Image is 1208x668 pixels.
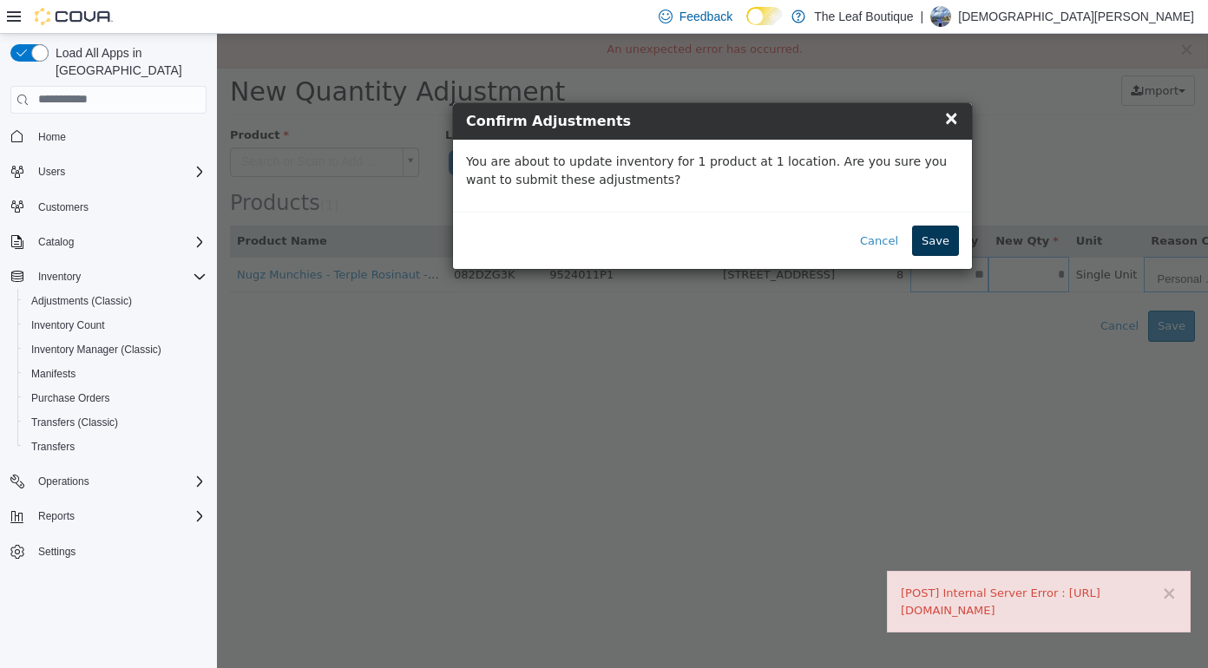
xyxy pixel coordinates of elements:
[31,266,207,287] span: Inventory
[3,124,213,149] button: Home
[17,313,213,337] button: Inventory Count
[3,160,213,184] button: Users
[746,25,747,26] span: Dark Mode
[3,194,213,219] button: Customers
[31,232,81,252] button: Catalog
[31,197,95,218] a: Customers
[31,266,88,287] button: Inventory
[31,440,75,454] span: Transfers
[38,270,81,284] span: Inventory
[31,471,96,492] button: Operations
[17,435,213,459] button: Transfers
[17,337,213,362] button: Inventory Manager (Classic)
[24,388,117,409] a: Purchase Orders
[24,339,207,360] span: Inventory Manager (Classic)
[24,339,168,360] a: Inventory Manager (Classic)
[35,8,113,25] img: Cova
[3,265,213,289] button: Inventory
[24,412,125,433] a: Transfers (Classic)
[17,362,213,386] button: Manifests
[31,540,207,562] span: Settings
[3,230,213,254] button: Catalog
[31,506,207,527] span: Reports
[31,126,207,147] span: Home
[31,196,207,218] span: Customers
[249,78,742,99] h4: Confirm Adjustments
[814,6,913,27] p: The Leaf Boutique
[24,315,112,336] a: Inventory Count
[31,127,73,147] a: Home
[38,475,89,488] span: Operations
[684,552,960,586] div: [POST] Internal Server Error : [URL][DOMAIN_NAME]
[3,469,213,494] button: Operations
[31,343,161,357] span: Inventory Manager (Classic)
[17,289,213,313] button: Adjustments (Classic)
[38,235,74,249] span: Catalog
[24,363,82,384] a: Manifests
[695,193,742,224] button: Save
[38,545,75,559] span: Settings
[24,436,207,457] span: Transfers
[24,315,207,336] span: Inventory Count
[31,416,118,429] span: Transfers (Classic)
[49,44,207,79] span: Load All Apps in [GEOGRAPHIC_DATA]
[38,200,89,214] span: Customers
[679,8,732,25] span: Feedback
[31,367,75,381] span: Manifests
[24,412,207,433] span: Transfers (Classic)
[249,120,742,156] p: You are about to update inventory for 1 product at 1 location. Are you sure you want to submit th...
[930,6,951,27] div: Christian Kardash
[24,291,207,311] span: Adjustments (Classic)
[634,193,691,224] button: Cancel
[24,291,139,311] a: Adjustments (Classic)
[31,471,207,492] span: Operations
[31,232,207,252] span: Catalog
[31,161,207,182] span: Users
[31,318,105,332] span: Inventory Count
[24,363,207,384] span: Manifests
[726,75,742,95] span: ×
[38,509,75,523] span: Reports
[31,161,72,182] button: Users
[31,541,82,562] a: Settings
[10,117,207,610] nav: Complex example
[746,7,783,25] input: Dark Mode
[17,386,213,410] button: Purchase Orders
[24,388,207,409] span: Purchase Orders
[24,436,82,457] a: Transfers
[921,6,924,27] p: |
[38,130,66,144] span: Home
[38,165,65,179] span: Users
[31,294,132,308] span: Adjustments (Classic)
[3,504,213,528] button: Reports
[958,6,1194,27] p: [DEMOGRAPHIC_DATA][PERSON_NAME]
[31,391,110,405] span: Purchase Orders
[3,539,213,564] button: Settings
[944,552,960,570] button: ×
[17,410,213,435] button: Transfers (Classic)
[31,506,82,527] button: Reports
